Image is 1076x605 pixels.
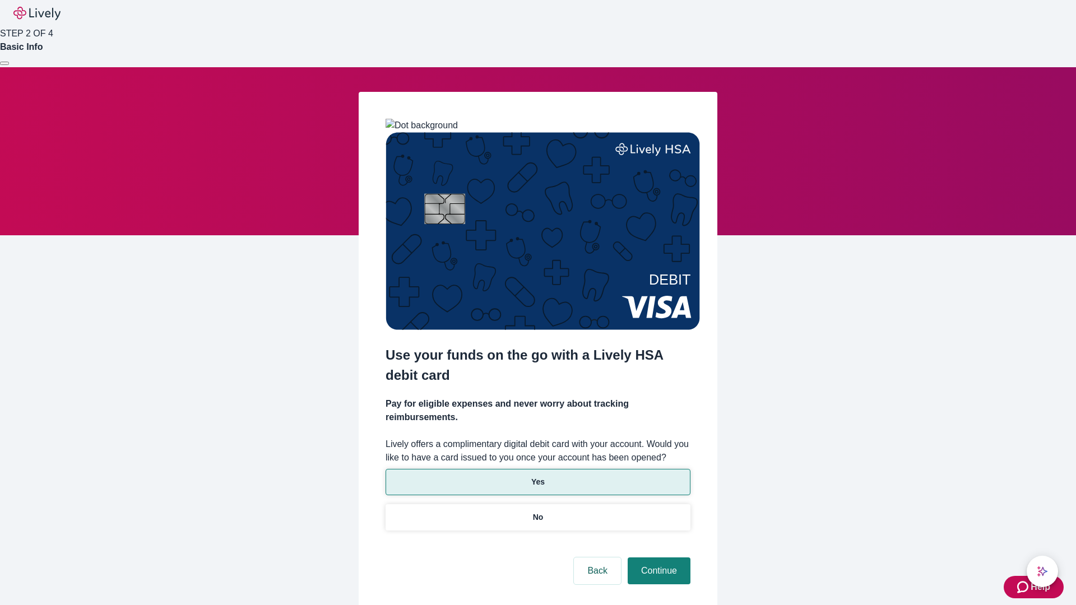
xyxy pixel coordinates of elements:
[386,438,690,464] label: Lively offers a complimentary digital debit card with your account. Would you like to have a card...
[1037,566,1048,577] svg: Lively AI Assistant
[533,511,544,523] p: No
[531,476,545,488] p: Yes
[628,557,690,584] button: Continue
[386,119,458,132] img: Dot background
[13,7,61,20] img: Lively
[1017,580,1031,594] svg: Zendesk support icon
[386,397,690,424] h4: Pay for eligible expenses and never worry about tracking reimbursements.
[386,132,700,330] img: Debit card
[386,504,690,530] button: No
[1031,580,1050,594] span: Help
[574,557,621,584] button: Back
[1027,556,1058,587] button: chat
[386,345,690,385] h2: Use your funds on the go with a Lively HSA debit card
[1004,576,1064,598] button: Zendesk support iconHelp
[386,469,690,495] button: Yes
